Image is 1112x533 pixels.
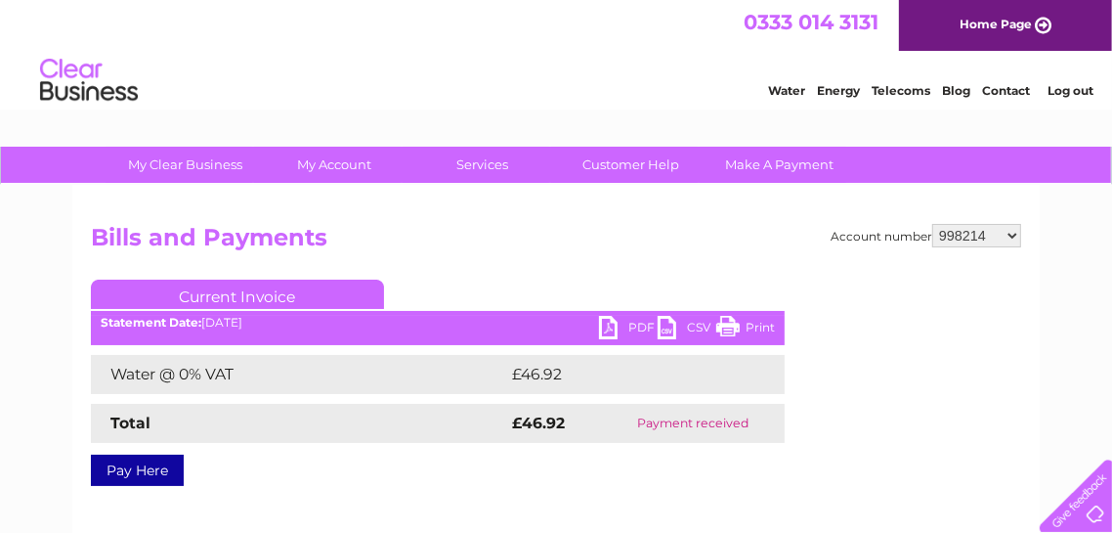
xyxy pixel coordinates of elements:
[700,147,861,183] a: Make A Payment
[403,147,564,183] a: Services
[507,355,746,394] td: £46.92
[39,51,139,111] img: logo.png
[96,11,1019,95] div: Clear Business is a trading name of Verastar Limited (registered in [GEOGRAPHIC_DATA] No. 3667643...
[658,316,716,344] a: CSV
[817,83,860,98] a: Energy
[91,224,1021,261] h2: Bills and Payments
[831,224,1021,247] div: Account number
[1048,83,1093,98] a: Log out
[91,455,184,486] a: Pay Here
[768,83,805,98] a: Water
[716,316,775,344] a: Print
[101,315,201,330] b: Statement Date:
[602,404,785,443] td: Payment received
[110,414,150,432] strong: Total
[91,316,785,330] div: [DATE]
[91,280,384,309] a: Current Invoice
[551,147,712,183] a: Customer Help
[872,83,930,98] a: Telecoms
[512,414,565,432] strong: £46.92
[254,147,415,183] a: My Account
[982,83,1030,98] a: Contact
[106,147,267,183] a: My Clear Business
[599,316,658,344] a: PDF
[744,10,878,34] a: 0333 014 3131
[91,355,507,394] td: Water @ 0% VAT
[942,83,970,98] a: Blog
